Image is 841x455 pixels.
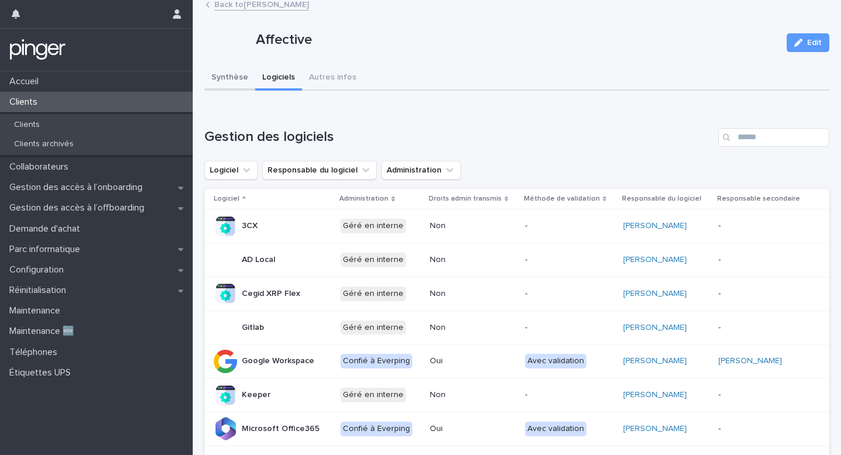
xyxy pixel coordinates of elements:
div: Géré en interne [340,219,406,233]
tr: Microsoft Office365Confié à EverpingOuiAvec validation[PERSON_NAME] - [204,412,829,446]
div: Géré en interne [340,253,406,267]
tr: Cegid XRP FlexGéré en interneNon-[PERSON_NAME] - [204,277,829,311]
p: Configuration [5,264,73,275]
button: Responsable du logiciel [262,161,377,180]
p: Étiquettes UPS [5,367,80,378]
p: - [718,289,811,299]
p: - [718,323,811,333]
p: Accueil [5,76,48,87]
p: Oui [430,356,516,366]
img: mTgBEunGTSyRkCgitkcU [9,38,66,61]
p: Clients archivés [5,139,83,149]
p: Oui [430,424,516,434]
p: Gitlab [242,323,264,333]
input: Search [718,128,829,147]
p: - [525,390,614,400]
p: Microsoft Office365 [242,424,319,434]
a: [PERSON_NAME] [623,255,687,265]
p: Non [430,255,516,265]
button: Administration [381,161,461,180]
p: Clients [5,120,49,130]
a: [PERSON_NAME] [623,424,687,434]
a: [PERSON_NAME] [623,356,687,366]
a: [PERSON_NAME] [623,390,687,400]
p: - [525,289,614,299]
div: Avec validation [525,422,586,436]
p: Parc informatique [5,244,89,255]
p: - [718,255,811,265]
button: Edit [787,33,829,52]
p: Droits admin transmis [429,192,502,205]
p: Non [430,323,516,333]
tr: KeeperGéré en interneNon-[PERSON_NAME] - [204,378,829,412]
p: Responsable du logiciel [622,192,701,205]
tr: 3CXGéré en interneNon-[PERSON_NAME] - [204,209,829,243]
div: Confié à Everping [340,422,412,436]
p: Téléphones [5,347,67,358]
p: Gestion des accès à l’offboarding [5,202,154,213]
p: Collaborateurs [5,161,78,173]
p: - [718,390,811,400]
span: Edit [807,39,822,47]
p: Demande d'achat [5,223,89,235]
a: [PERSON_NAME] [718,356,782,366]
p: Clients [5,96,47,108]
p: Non [430,390,516,400]
p: - [718,424,811,434]
button: Logiciel [204,161,258,180]
tr: AD LocalGéré en interneNon-[PERSON_NAME] - [204,243,829,277]
button: Autres infos [302,66,363,91]
p: Affective [256,32,777,49]
p: 3CX [242,221,258,231]
p: - [718,221,811,231]
p: - [525,323,614,333]
h1: Gestion des logiciels [204,129,714,146]
a: [PERSON_NAME] [623,289,687,299]
p: Logiciel [214,192,239,205]
p: - [525,221,614,231]
button: Synthèse [204,66,255,91]
p: Responsable secondaire [717,192,800,205]
div: Avec validation [525,354,586,368]
div: Confié à Everping [340,354,412,368]
a: [PERSON_NAME] [623,323,687,333]
div: Géré en interne [340,287,406,301]
p: Non [430,221,516,231]
p: Maintenance 🆕 [5,326,84,337]
a: [PERSON_NAME] [623,221,687,231]
p: Méthode de validation [524,192,600,205]
button: Logiciels [255,66,302,91]
p: AD Local [242,255,275,265]
p: Maintenance [5,305,69,316]
tr: Google WorkspaceConfié à EverpingOuiAvec validation[PERSON_NAME] [PERSON_NAME] [204,344,829,378]
tr: GitlabGéré en interneNon-[PERSON_NAME] - [204,311,829,344]
p: Administration [339,192,388,205]
div: Géré en interne [340,388,406,402]
p: - [525,255,614,265]
div: Géré en interne [340,320,406,335]
p: Cegid XRP Flex [242,289,300,299]
p: Gestion des accès à l’onboarding [5,182,152,193]
p: Google Workspace [242,356,314,366]
p: Réinitialisation [5,285,75,296]
p: Non [430,289,516,299]
p: Keeper [242,390,270,400]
